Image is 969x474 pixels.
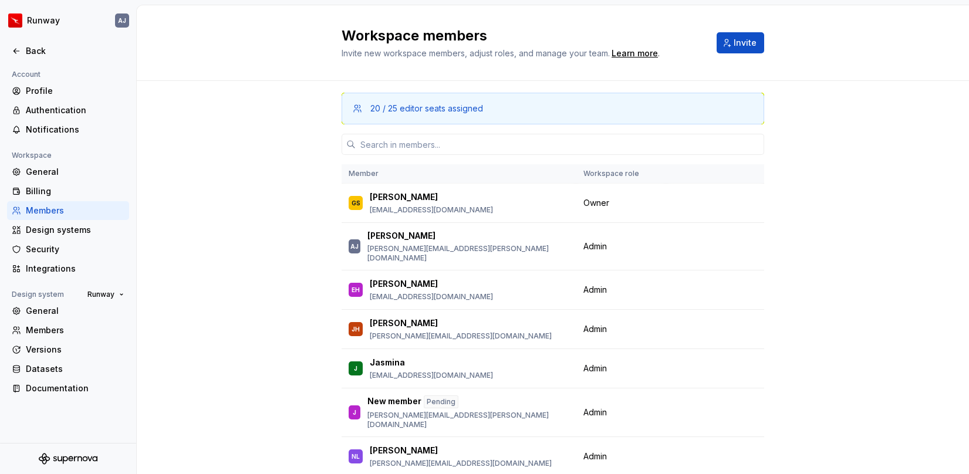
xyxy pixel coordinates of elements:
[370,191,438,203] p: [PERSON_NAME]
[7,201,129,220] a: Members
[26,124,124,136] div: Notifications
[370,331,552,341] p: [PERSON_NAME][EMAIL_ADDRESS][DOMAIN_NAME]
[583,407,607,418] span: Admin
[7,340,129,359] a: Versions
[7,162,129,181] a: General
[7,120,129,139] a: Notifications
[583,241,607,252] span: Admin
[26,224,124,236] div: Design systems
[352,323,360,335] div: JH
[87,290,114,299] span: Runway
[342,164,576,184] th: Member
[342,48,610,58] span: Invite new workspace members, adjust roles, and manage your team.
[576,164,666,184] th: Workspace role
[583,323,607,335] span: Admin
[7,240,129,259] a: Security
[7,101,129,120] a: Authentication
[370,317,438,329] p: [PERSON_NAME]
[583,363,607,374] span: Admin
[352,451,360,462] div: NL
[26,324,124,336] div: Members
[352,197,360,209] div: GS
[367,395,421,408] p: New member
[734,37,757,49] span: Invite
[26,305,124,317] div: General
[26,185,124,197] div: Billing
[118,16,126,25] div: AJ
[370,445,438,456] p: [PERSON_NAME]
[39,453,97,465] svg: Supernova Logo
[583,451,607,462] span: Admin
[370,103,483,114] div: 20 / 25 editor seats assigned
[370,278,438,290] p: [PERSON_NAME]
[26,344,124,355] div: Versions
[26,205,124,216] div: Members
[370,459,552,468] p: [PERSON_NAME][EMAIL_ADDRESS][DOMAIN_NAME]
[7,302,129,320] a: General
[27,15,60,26] div: Runway
[353,407,356,418] div: J
[342,26,703,45] h2: Workspace members
[26,243,124,255] div: Security
[367,230,435,242] p: [PERSON_NAME]
[7,42,129,60] a: Back
[583,197,609,209] span: Owner
[370,292,493,302] p: [EMAIL_ADDRESS][DOMAIN_NAME]
[2,8,134,33] button: RunwayAJ
[367,244,569,263] p: [PERSON_NAME][EMAIL_ADDRESS][PERSON_NAME][DOMAIN_NAME]
[352,284,360,296] div: EH
[370,371,493,380] p: [EMAIL_ADDRESS][DOMAIN_NAME]
[7,182,129,201] a: Billing
[8,13,22,28] img: 6b187050-a3ed-48aa-8485-808e17fcee26.png
[424,395,458,408] div: Pending
[354,363,357,374] div: J
[7,67,45,82] div: Account
[7,360,129,378] a: Datasets
[350,241,359,252] div: AJ
[356,134,764,155] input: Search in members...
[7,321,129,340] a: Members
[26,85,124,97] div: Profile
[7,259,129,278] a: Integrations
[26,363,124,375] div: Datasets
[7,287,69,302] div: Design system
[367,411,569,429] p: [PERSON_NAME][EMAIL_ADDRESS][PERSON_NAME][DOMAIN_NAME]
[583,284,607,296] span: Admin
[612,48,658,59] a: Learn more
[7,148,56,162] div: Workspace
[26,166,124,178] div: General
[717,32,764,53] button: Invite
[370,357,405,368] p: Jasmina
[7,221,129,239] a: Design systems
[26,45,124,57] div: Back
[610,49,660,58] span: .
[26,263,124,275] div: Integrations
[26,104,124,116] div: Authentication
[7,82,129,100] a: Profile
[370,205,493,215] p: [EMAIL_ADDRESS][DOMAIN_NAME]
[26,382,124,394] div: Documentation
[7,379,129,398] a: Documentation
